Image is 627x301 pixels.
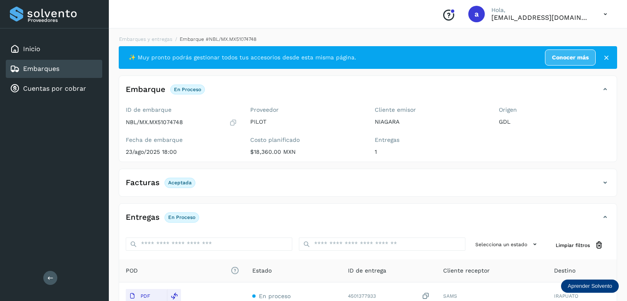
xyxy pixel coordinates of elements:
[126,266,239,275] span: POD
[259,293,291,299] span: En proceso
[180,36,256,42] span: Embarque #NBL/MX.MX51074748
[250,118,362,125] p: PILOT
[545,49,596,66] a: Conocer más
[561,280,619,293] div: Aprender Solvento
[119,82,617,103] div: EmbarqueEn proceso
[119,35,617,43] nav: breadcrumb
[250,106,362,113] label: Proveedor
[250,136,362,143] label: Costo planificado
[252,266,272,275] span: Estado
[126,85,165,94] h4: Embarque
[491,14,590,21] p: aux.facturacion@atpilot.mx
[119,210,617,231] div: EntregasEn proceso
[6,80,102,98] div: Cuentas por cobrar
[443,266,490,275] span: Cliente receptor
[119,176,617,196] div: FacturasAceptada
[126,178,160,188] h4: Facturas
[129,53,356,62] span: ✨ Muy pronto podrás gestionar todos tus accesorios desde esta misma página.
[174,87,201,92] p: En proceso
[23,85,86,92] a: Cuentas por cobrar
[549,238,610,253] button: Limpiar filtros
[126,148,237,155] p: 23/ago/2025 18:00
[375,118,486,125] p: NIAGARA
[556,242,590,249] span: Limpiar filtros
[375,106,486,113] label: Cliente emisor
[554,266,575,275] span: Destino
[126,213,160,222] h4: Entregas
[472,238,542,251] button: Selecciona un estado
[6,60,102,78] div: Embarques
[119,36,172,42] a: Embarques y entregas
[491,7,590,14] p: Hola,
[23,65,59,73] a: Embarques
[23,45,40,53] a: Inicio
[375,136,486,143] label: Entregas
[499,118,610,125] p: GDL
[126,119,183,126] p: NBL/MX.MX51074748
[168,180,192,186] p: Aceptada
[168,214,195,220] p: En proceso
[126,106,237,113] label: ID de embarque
[348,266,386,275] span: ID de entrega
[375,148,486,155] p: 1
[499,106,610,113] label: Origen
[28,17,99,23] p: Proveedores
[126,136,237,143] label: Fecha de embarque
[141,293,150,299] p: PDF
[6,40,102,58] div: Inicio
[568,283,612,289] p: Aprender Solvento
[348,292,430,301] div: 4501377933
[250,148,362,155] p: $18,360.00 MXN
